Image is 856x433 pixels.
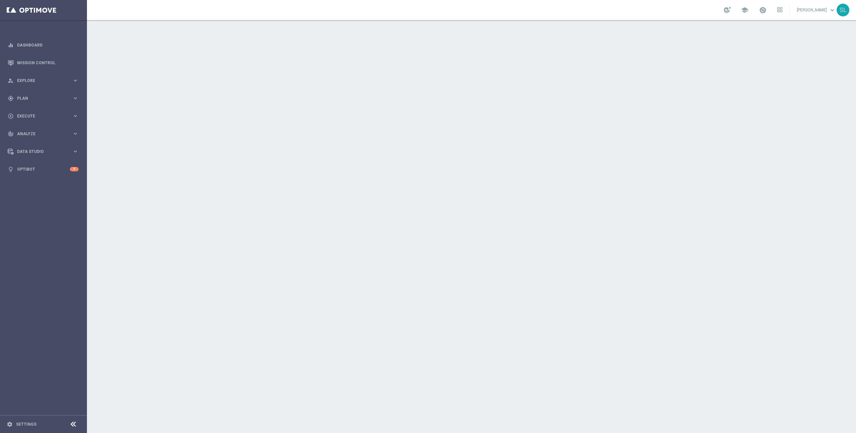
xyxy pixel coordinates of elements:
[8,113,14,119] i: play_circle_outline
[17,160,70,178] a: Optibot
[7,131,79,137] button: track_changes Analyze keyboard_arrow_right
[17,79,72,83] span: Explore
[8,95,14,101] i: gps_fixed
[7,113,79,119] button: play_circle_outline Execute keyboard_arrow_right
[829,6,836,14] span: keyboard_arrow_down
[7,60,79,66] button: Mission Control
[16,422,36,426] a: Settings
[70,167,79,171] div: 5
[17,96,72,100] span: Plan
[837,4,849,16] div: SL
[7,96,79,101] button: gps_fixed Plan keyboard_arrow_right
[7,42,79,48] button: equalizer Dashboard
[17,54,79,72] a: Mission Control
[17,132,72,136] span: Analyze
[8,149,72,155] div: Data Studio
[8,78,72,84] div: Explore
[17,114,72,118] span: Execute
[8,113,72,119] div: Execute
[7,149,79,154] button: Data Studio keyboard_arrow_right
[8,42,14,48] i: equalizer
[741,6,748,14] span: school
[7,421,13,427] i: settings
[17,36,79,54] a: Dashboard
[7,167,79,172] button: lightbulb Optibot 5
[8,131,14,137] i: track_changes
[72,148,79,155] i: keyboard_arrow_right
[7,78,79,83] button: person_search Explore keyboard_arrow_right
[8,95,72,101] div: Plan
[72,95,79,101] i: keyboard_arrow_right
[17,150,72,154] span: Data Studio
[8,54,79,72] div: Mission Control
[72,113,79,119] i: keyboard_arrow_right
[8,131,72,137] div: Analyze
[8,160,79,178] div: Optibot
[8,78,14,84] i: person_search
[72,131,79,137] i: keyboard_arrow_right
[796,5,837,15] a: [PERSON_NAME]keyboard_arrow_down
[8,166,14,172] i: lightbulb
[72,77,79,84] i: keyboard_arrow_right
[8,36,79,54] div: Dashboard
